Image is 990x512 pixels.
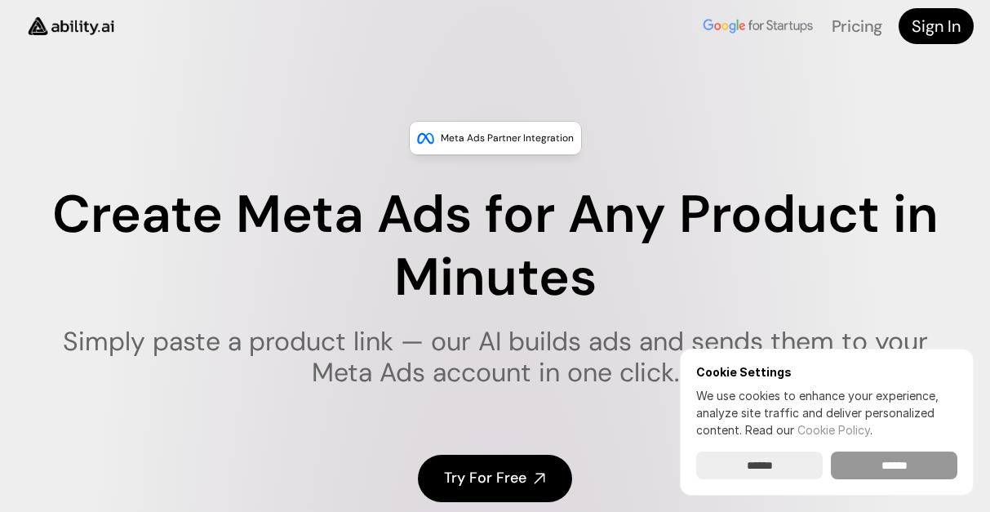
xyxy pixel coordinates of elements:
h4: Try For Free [444,468,526,488]
span: Read our . [745,423,872,437]
h1: Simply paste a product link — our AI builds ads and sends them to your Meta Ads account in one cl... [51,326,939,389]
a: Pricing [832,16,882,37]
p: We use cookies to enhance your experience, analyze site traffic and deliver personalized content. [696,387,957,439]
a: Try For Free [418,455,572,501]
a: Cookie Policy [797,423,870,437]
h1: Create Meta Ads for Any Product in Minutes [51,184,939,309]
h4: Sign In [912,15,961,38]
a: Sign In [899,8,974,44]
h6: Cookie Settings [696,365,957,379]
p: Meta Ads Partner Integration [441,130,574,146]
